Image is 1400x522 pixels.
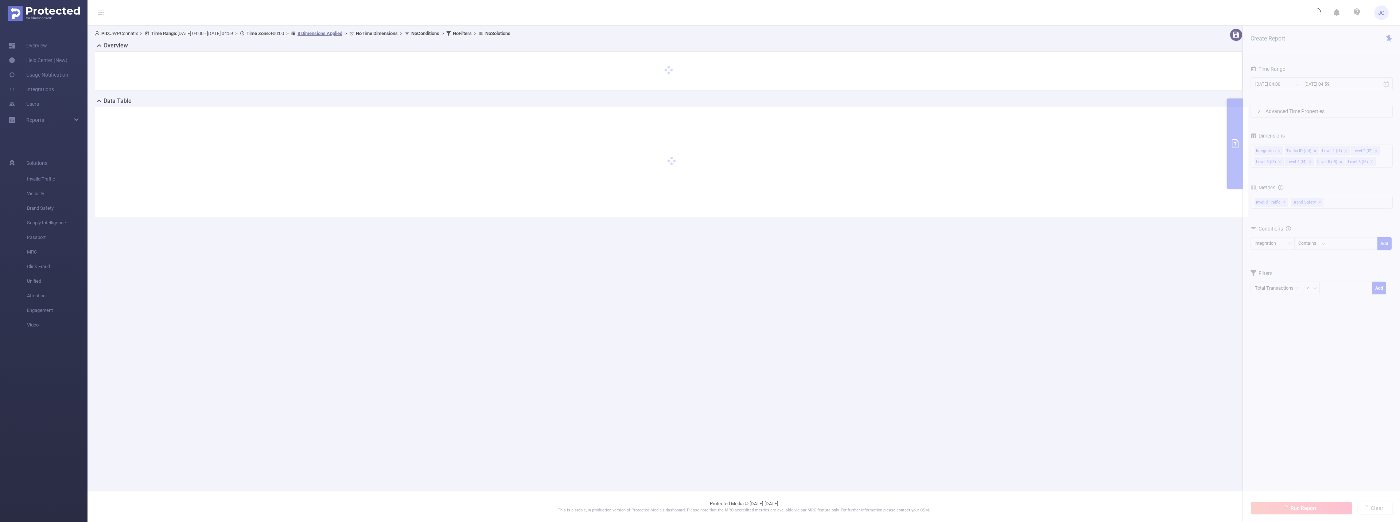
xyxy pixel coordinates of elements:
[1378,5,1385,20] span: JG
[26,156,47,170] span: Solutions
[9,82,54,97] a: Integrations
[27,201,87,216] span: Brand Safety
[233,31,240,36] span: >
[95,31,101,36] i: icon: user
[138,31,145,36] span: >
[151,31,178,36] b: Time Range:
[27,303,87,318] span: Engagement
[411,31,439,36] b: No Conditions
[104,41,128,50] h2: Overview
[27,245,87,259] span: MRC
[27,274,87,289] span: Unified
[8,6,80,21] img: Protected Media
[87,491,1400,522] footer: Protected Media © [DATE]-[DATE]
[398,31,405,36] span: >
[27,172,87,186] span: Invalid Traffic
[101,31,110,36] b: PID:
[104,97,132,105] h2: Data Table
[27,230,87,245] span: Passport
[342,31,349,36] span: >
[439,31,446,36] span: >
[284,31,291,36] span: >
[9,53,67,67] a: Help Center (New)
[9,97,39,111] a: Users
[9,38,47,53] a: Overview
[106,507,1382,514] p: This is a stable, in production version of Protected Media's dashboard. Please note that the MRC ...
[246,31,270,36] b: Time Zone:
[356,31,398,36] b: No Time Dimensions
[453,31,472,36] b: No Filters
[27,289,87,303] span: Attention
[1312,8,1321,18] i: icon: loading
[297,31,342,36] u: 8 Dimensions Applied
[26,113,44,127] a: Reports
[472,31,479,36] span: >
[27,259,87,274] span: Click Fraud
[27,318,87,332] span: Video
[27,186,87,201] span: Visibility
[9,67,68,82] a: Usage Notification
[95,31,510,36] span: JWPConnatix [DATE] 04:00 - [DATE] 04:59 +00:00
[27,216,87,230] span: Supply Intelligence
[485,31,510,36] b: No Solutions
[26,117,44,123] span: Reports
